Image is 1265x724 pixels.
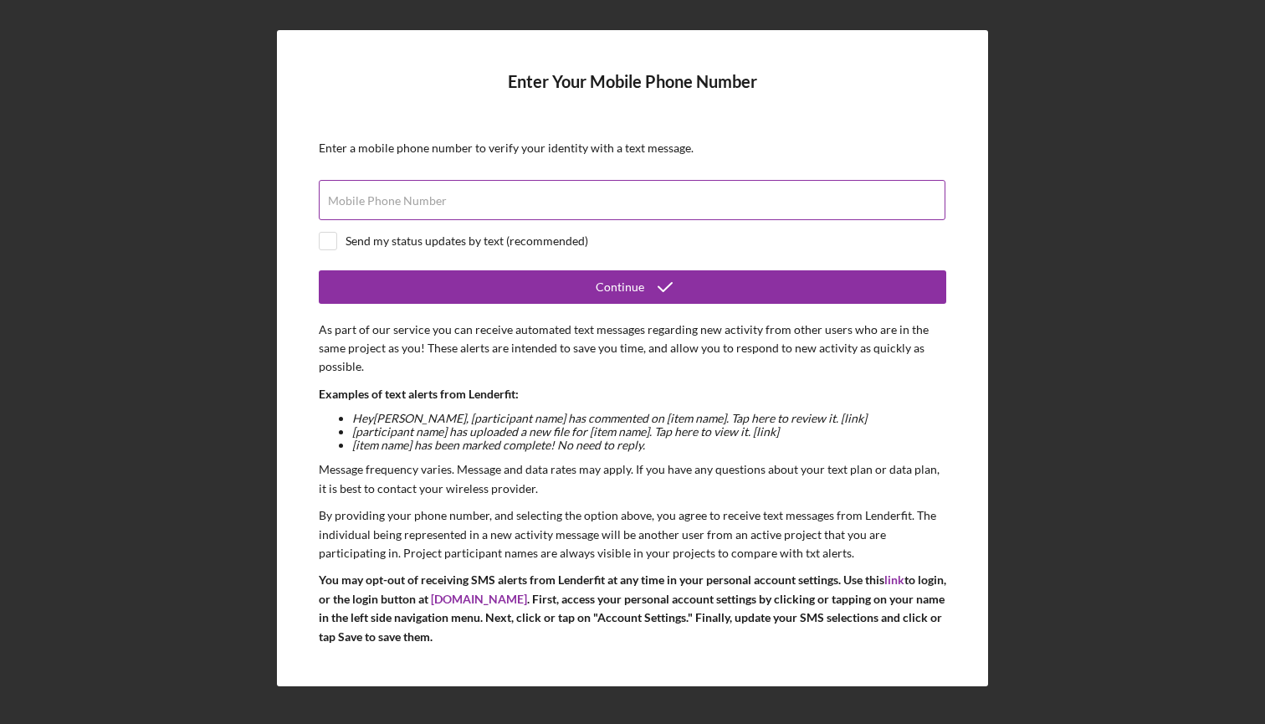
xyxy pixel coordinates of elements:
[431,592,527,606] a: [DOMAIN_NAME]
[346,234,588,248] div: Send my status updates by text (recommended)
[319,506,946,562] p: By providing your phone number, and selecting the option above, you agree to receive text message...
[319,571,946,646] p: You may opt-out of receiving SMS alerts from Lenderfit at any time in your personal account setti...
[596,270,644,304] div: Continue
[328,194,447,208] label: Mobile Phone Number
[352,425,946,439] li: [participant name] has uploaded a new file for [item name]. Tap here to view it. [link]
[319,72,946,116] h4: Enter Your Mobile Phone Number
[352,439,946,452] li: [item name] has been marked complete! No need to reply.
[352,412,946,425] li: Hey [PERSON_NAME] , [participant name] has commented on [item name]. Tap here to review it. [link]
[319,460,946,498] p: Message frequency varies. Message and data rates may apply. If you have any questions about your ...
[319,385,946,403] p: Examples of text alerts from Lenderfit:
[884,573,904,587] a: link
[319,321,946,377] p: As part of our service you can receive automated text messages regarding new activity from other ...
[319,141,946,155] div: Enter a mobile phone number to verify your identity with a text message.
[319,270,946,304] button: Continue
